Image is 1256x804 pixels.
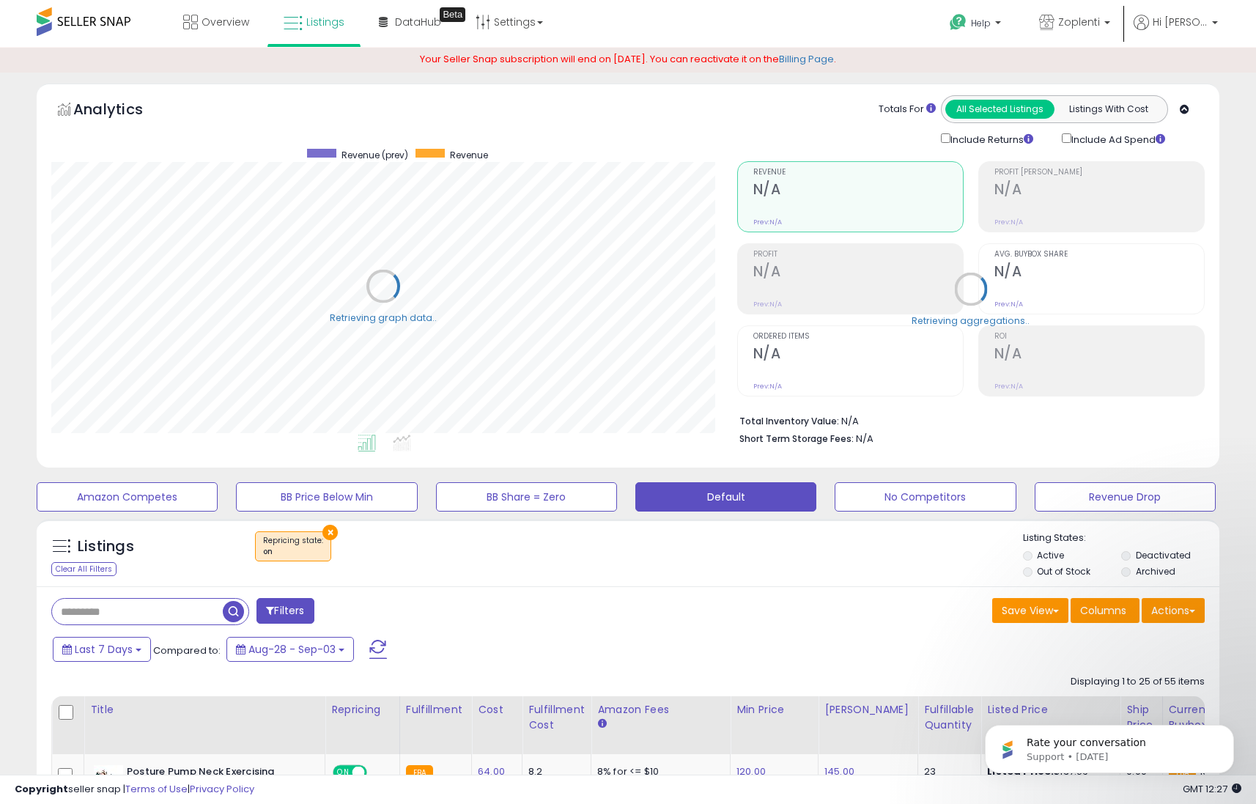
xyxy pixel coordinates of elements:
button: Last 7 Days [53,637,151,662]
button: Columns [1071,598,1139,623]
button: No Competitors [835,482,1016,512]
div: 8.2 [528,765,580,778]
button: × [322,525,338,540]
div: Retrieving aggregations.. [912,314,1030,328]
div: Displaying 1 to 25 of 55 items [1071,675,1205,689]
label: Archived [1136,565,1175,578]
div: Fulfillment [406,702,465,718]
div: Cost [478,702,516,718]
button: All Selected Listings [945,100,1054,119]
button: Amazon Competes [37,482,218,512]
a: Privacy Policy [190,782,254,796]
span: Last 7 Days [75,642,133,657]
div: Include Returns [930,130,1051,147]
button: Default [635,482,816,512]
button: BB Price Below Min [236,482,417,512]
span: Listings [306,15,344,29]
button: Aug-28 - Sep-03 [226,637,354,662]
a: 64.00 [478,764,505,779]
span: Zoplenti [1058,15,1100,29]
div: on [263,547,323,557]
a: Terms of Use [125,782,188,796]
p: Listing States: [1023,531,1219,545]
button: Listings With Cost [1054,100,1163,119]
span: DataHub [395,15,441,29]
div: [PERSON_NAME] [824,702,912,718]
span: Your Seller Snap subscription will end on [DATE]. You can reactivate it on the . [420,52,836,66]
div: Min Price [736,702,812,718]
h5: Analytics [73,99,171,123]
a: 145.00 [824,764,854,779]
button: BB Share = Zero [436,482,617,512]
div: Clear All Filters [51,562,117,576]
div: 23 [924,765,969,778]
div: Totals For [879,103,936,117]
span: Compared to: [153,643,221,657]
img: 41yfLUoYstL._SL40_.jpg [94,765,123,794]
span: Overview [202,15,249,29]
div: seller snap | | [15,783,254,797]
label: Deactivated [1136,549,1191,561]
strong: Copyright [15,782,68,796]
iframe: Intercom notifications message [963,694,1256,797]
div: Fulfillable Quantity [924,702,975,733]
div: Tooltip anchor [440,7,465,22]
div: Repricing [331,702,394,718]
i: Get Help [949,13,967,32]
span: Columns [1080,603,1126,618]
a: Help [938,2,1016,48]
button: Filters [256,598,314,624]
div: Fulfillment Cost [528,702,585,733]
div: Include Ad Spend [1051,130,1189,147]
span: Aug-28 - Sep-03 [248,642,336,657]
small: Amazon Fees. [597,718,606,731]
span: ON [334,766,352,778]
div: 8% for <= $10 [597,765,719,778]
a: Hi [PERSON_NAME] [1134,15,1218,48]
span: OFF [365,766,388,778]
a: Billing Page [779,52,834,66]
div: Title [90,702,319,718]
div: Amazon Fees [597,702,724,718]
a: 120.00 [736,764,766,779]
small: FBA [406,765,433,781]
button: Save View [992,598,1068,623]
h5: Listings [78,536,134,557]
label: Active [1037,549,1064,561]
span: Repricing state : [263,535,323,557]
label: Out of Stock [1037,565,1090,578]
button: Actions [1142,598,1205,623]
span: Help [971,17,991,29]
span: Hi [PERSON_NAME] [1153,15,1208,29]
div: Retrieving graph data.. [330,311,437,325]
button: Revenue Drop [1035,482,1216,512]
